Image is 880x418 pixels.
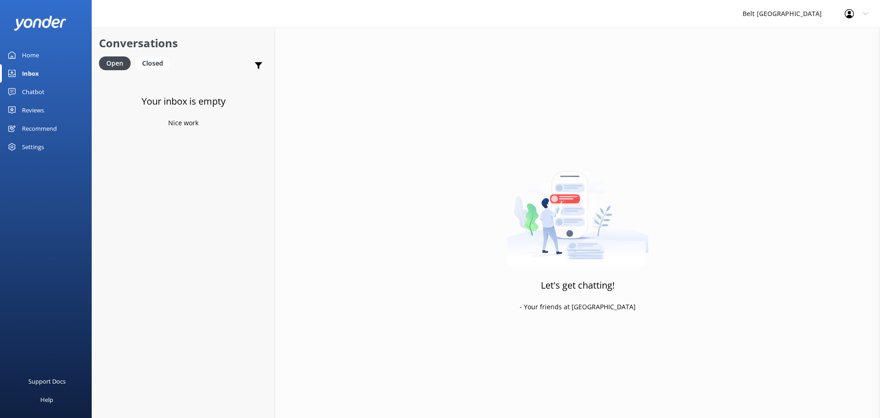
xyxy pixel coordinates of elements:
[99,34,268,52] h2: Conversations
[22,119,57,138] div: Recommend
[99,58,135,68] a: Open
[168,118,198,128] p: Nice work
[520,302,636,312] p: - Your friends at [GEOGRAPHIC_DATA]
[28,372,66,390] div: Support Docs
[22,83,44,101] div: Chatbot
[99,56,131,70] div: Open
[22,46,39,64] div: Home
[507,152,649,267] img: artwork of a man stealing a conversation from at giant smartphone
[135,56,170,70] div: Closed
[22,138,44,156] div: Settings
[14,16,66,31] img: yonder-white-logo.png
[142,94,225,109] h3: Your inbox is empty
[541,278,615,293] h3: Let's get chatting!
[22,64,39,83] div: Inbox
[22,101,44,119] div: Reviews
[40,390,53,409] div: Help
[135,58,175,68] a: Closed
